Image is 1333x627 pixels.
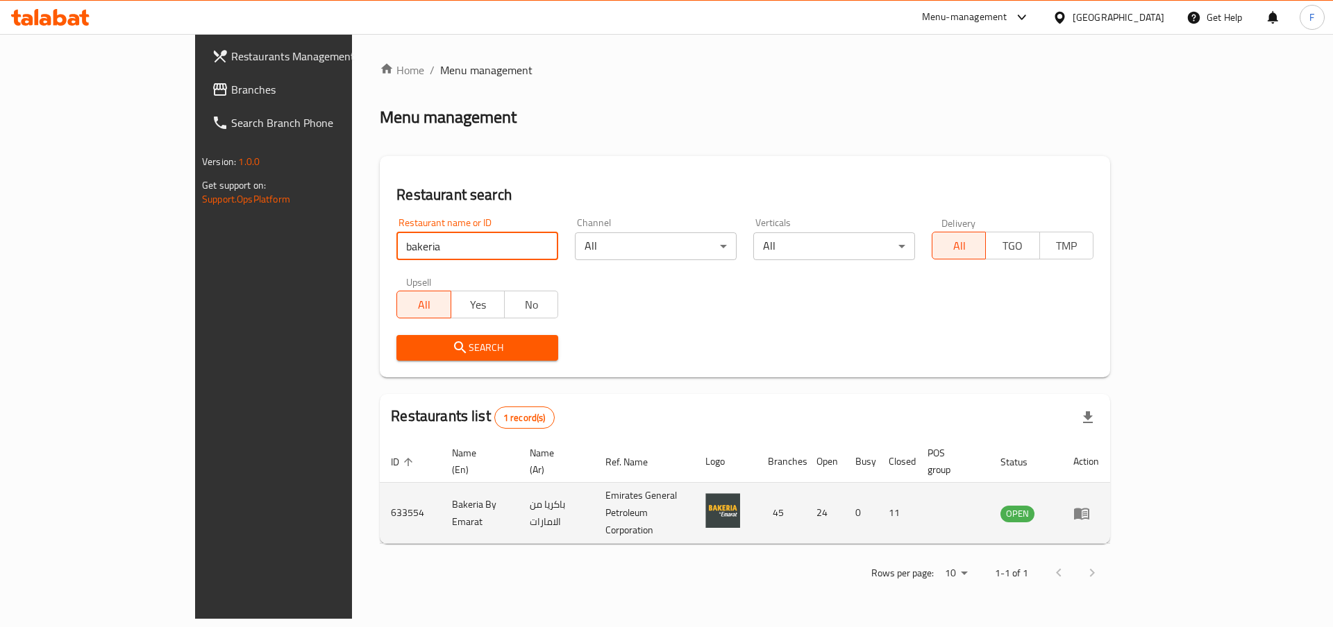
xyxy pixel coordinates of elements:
[380,62,1110,78] nav: breadcrumb
[941,218,976,227] label: Delivery
[495,411,554,424] span: 1 record(s)
[380,440,1110,544] table: enhanced table
[380,106,517,128] h2: Menu management
[991,236,1034,256] span: TGO
[757,440,805,483] th: Branches
[202,153,236,171] span: Version:
[1000,506,1034,522] span: OPEN
[430,62,435,78] li: /
[231,81,407,98] span: Branches
[985,232,1039,259] button: TGO
[231,48,407,65] span: Restaurants Management
[396,232,558,260] input: Search for restaurant name or ID..
[530,445,578,478] span: Name (Ar)
[1000,506,1034,522] div: OPEN
[1062,440,1110,483] th: Action
[238,153,260,171] span: 1.0.0
[201,73,418,106] a: Branches
[1000,454,1046,470] span: Status
[451,291,505,318] button: Yes
[396,184,1093,205] h2: Restaurant search
[1073,505,1099,522] div: Menu
[1073,10,1164,25] div: [GEOGRAPHIC_DATA]
[441,483,518,544] td: Bakeria By Emarat
[844,483,878,544] td: 0
[202,190,290,208] a: Support.OpsPlatform
[878,440,916,483] th: Closed
[457,295,499,315] span: Yes
[408,339,547,357] span: Search
[871,565,934,582] p: Rows per page:
[995,565,1028,582] p: 1-1 of 1
[705,493,740,528] img: Bakeria By Emarat
[201,106,418,139] a: Search Branch Phone
[753,232,915,260] div: All
[1039,232,1093,259] button: TMP
[391,406,554,429] h2: Restaurants list
[1071,401,1105,434] div: Export file
[231,114,407,131] span: Search Branch Phone
[504,291,558,318] button: No
[202,176,266,194] span: Get support on:
[396,335,558,361] button: Search
[594,483,694,544] td: Emirates General Petroleum Corporation
[694,440,757,483] th: Logo
[1046,236,1088,256] span: TMP
[440,62,533,78] span: Menu management
[878,483,916,544] td: 11
[406,277,432,286] label: Upsell
[757,483,805,544] td: 45
[494,406,555,429] div: Total records count
[805,440,844,483] th: Open
[805,483,844,544] td: 24
[922,9,1007,26] div: Menu-management
[605,454,666,470] span: Ref. Name
[201,40,418,73] a: Restaurants Management
[396,291,451,318] button: All
[519,483,594,544] td: باكريا من الامارات
[928,445,973,478] span: POS group
[391,454,417,470] span: ID
[844,440,878,483] th: Busy
[452,445,501,478] span: Name (En)
[575,232,737,260] div: All
[939,563,973,584] div: Rows per page:
[1309,10,1314,25] span: F
[932,232,986,259] button: All
[403,295,445,315] span: All
[938,236,980,256] span: All
[510,295,553,315] span: No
